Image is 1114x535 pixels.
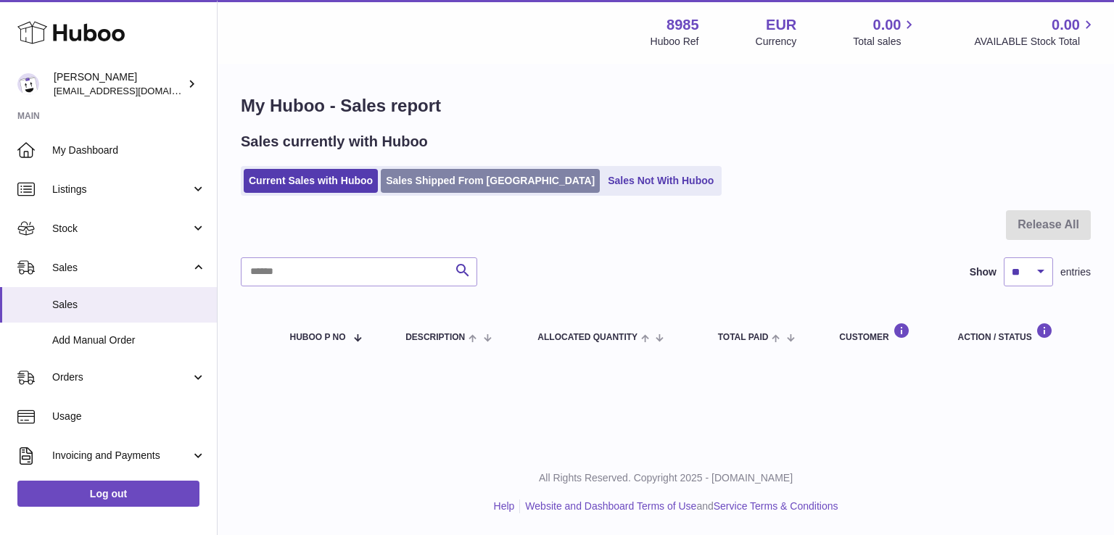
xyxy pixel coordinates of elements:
p: All Rights Reserved. Copyright 2025 - [DOMAIN_NAME] [229,471,1102,485]
span: [EMAIL_ADDRESS][DOMAIN_NAME] [54,85,213,96]
a: 0.00 Total sales [853,15,917,49]
div: [PERSON_NAME] [54,70,184,98]
strong: EUR [766,15,796,35]
div: Customer [839,323,928,342]
h2: Sales currently with Huboo [241,132,428,152]
strong: 8985 [667,15,699,35]
span: Orders [52,370,191,384]
span: Usage [52,410,206,423]
a: Log out [17,481,199,507]
span: Invoicing and Payments [52,449,191,463]
a: Service Terms & Conditions [714,500,838,512]
a: Help [494,500,515,512]
h1: My Huboo - Sales report [241,94,1091,117]
a: Website and Dashboard Terms of Use [525,500,696,512]
label: Show [970,265,997,279]
div: Huboo Ref [651,35,699,49]
span: Total sales [853,35,917,49]
li: and [520,499,838,513]
span: Add Manual Order [52,333,206,347]
span: Stock [52,222,191,236]
img: info@dehaanlifestyle.nl [17,73,39,95]
span: 0.00 [873,15,901,35]
span: ALLOCATED Quantity [537,333,638,342]
span: Sales [52,261,191,275]
a: Sales Not With Huboo [603,169,719,193]
a: Sales Shipped From [GEOGRAPHIC_DATA] [381,169,600,193]
div: Currency [756,35,797,49]
span: Total paid [718,333,769,342]
span: Huboo P no [290,333,346,342]
span: 0.00 [1052,15,1080,35]
span: Sales [52,298,206,312]
span: My Dashboard [52,144,206,157]
span: entries [1060,265,1091,279]
span: AVAILABLE Stock Total [974,35,1097,49]
div: Action / Status [958,323,1076,342]
span: Listings [52,183,191,196]
a: 0.00 AVAILABLE Stock Total [974,15,1097,49]
span: Description [405,333,465,342]
a: Current Sales with Huboo [244,169,378,193]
